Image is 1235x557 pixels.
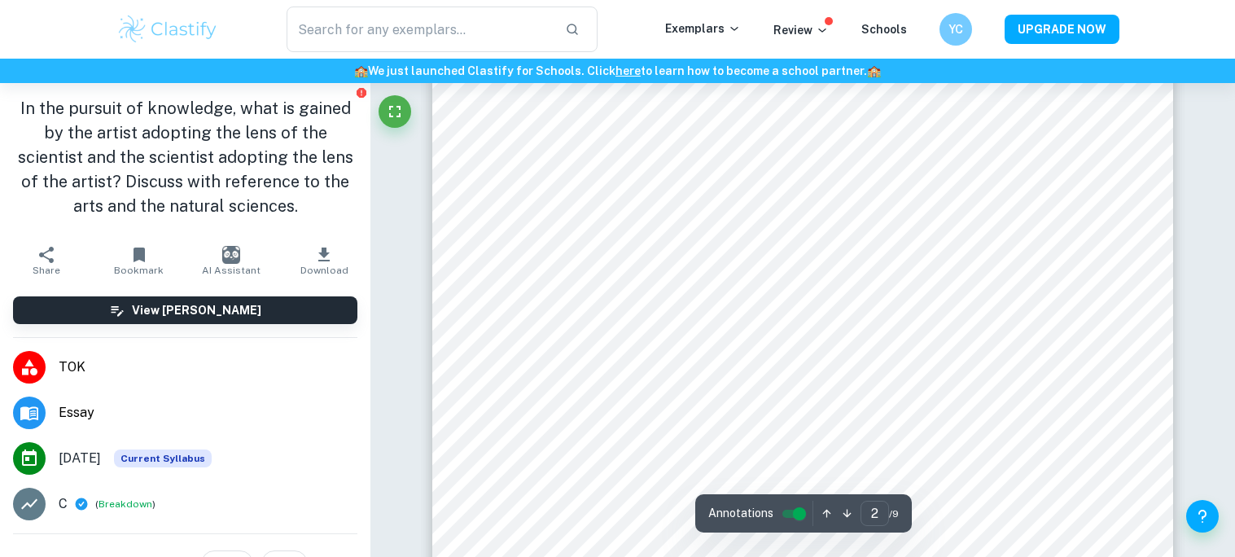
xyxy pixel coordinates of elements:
h6: YC [946,20,965,38]
a: here [615,64,641,77]
span: Download [300,265,348,276]
img: AI Assistant [222,246,240,264]
button: Breakdown [99,497,152,511]
a: Schools [861,23,907,36]
h6: We just launched Clastify for Schools. Click to learn how to become a school partner. [3,62,1232,80]
button: Download [278,238,370,283]
span: AI Assistant [202,265,261,276]
span: / 9 [889,507,899,521]
button: View [PERSON_NAME] [13,296,357,324]
span: 🏫 [867,64,881,77]
h6: View [PERSON_NAME] [132,301,261,319]
button: Help and Feedback [1186,500,1219,533]
p: Exemplars [665,20,741,37]
button: AI Assistant [186,238,278,283]
button: Report issue [355,86,367,99]
div: This exemplar is based on the current syllabus. Feel free to refer to it for inspiration/ideas wh... [114,450,212,467]
button: YC [939,13,972,46]
p: C [59,494,68,514]
span: Essay [59,403,357,423]
h1: In the pursuit of knowledge, what is gained by the artist adopting the lens of the scientist and ... [13,96,357,218]
span: Bookmark [114,265,164,276]
span: TOK [59,357,357,377]
span: 🏫 [354,64,368,77]
span: ( ) [95,497,155,512]
input: Search for any exemplars... [287,7,553,52]
span: Share [33,265,60,276]
button: Bookmark [93,238,186,283]
button: Fullscreen [379,95,411,128]
img: Clastify logo [116,13,220,46]
span: [DATE] [59,449,101,468]
span: Annotations [708,505,773,522]
p: Review [773,21,829,39]
button: UPGRADE NOW [1005,15,1119,44]
span: Current Syllabus [114,450,212,467]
